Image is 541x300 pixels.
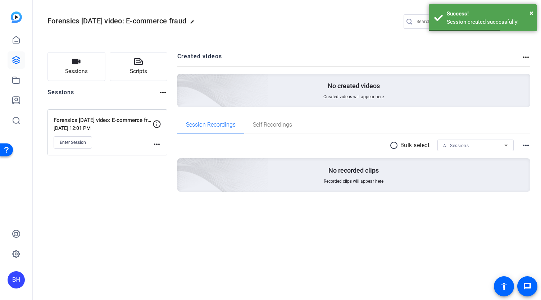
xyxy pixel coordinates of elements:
[47,52,105,81] button: Sessions
[54,125,153,131] p: [DATE] 12:01 PM
[328,82,380,90] p: No created videos
[253,122,292,128] span: Self Recordings
[500,282,508,291] mat-icon: accessibility
[323,94,384,100] span: Created videos will appear here
[328,166,379,175] p: No recorded clips
[54,136,92,149] button: Enter Session
[47,17,186,25] span: Forensics [DATE] video: E-commerce fraud
[523,282,532,291] mat-icon: message
[522,141,530,150] mat-icon: more_horiz
[447,18,531,26] div: Session created successfully!
[522,53,530,62] mat-icon: more_horiz
[65,67,88,76] span: Sessions
[97,3,268,159] img: Creted videos background
[177,52,522,66] h2: Created videos
[529,9,533,17] span: ×
[390,141,400,150] mat-icon: radio_button_unchecked
[417,17,481,26] input: Search
[97,87,268,243] img: embarkstudio-empty-session.png
[400,141,430,150] p: Bulk select
[8,271,25,288] div: BH
[186,122,236,128] span: Session Recordings
[54,116,153,124] p: Forensics [DATE] video: E-commerce fraud
[324,178,383,184] span: Recorded clips will appear here
[443,143,469,148] span: All Sessions
[130,67,147,76] span: Scripts
[60,140,86,145] span: Enter Session
[153,140,161,149] mat-icon: more_horiz
[11,12,22,23] img: blue-gradient.svg
[190,19,199,28] mat-icon: edit
[110,52,168,81] button: Scripts
[159,88,167,97] mat-icon: more_horiz
[47,88,74,102] h2: Sessions
[447,10,531,18] div: Success!
[529,8,533,18] button: Close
